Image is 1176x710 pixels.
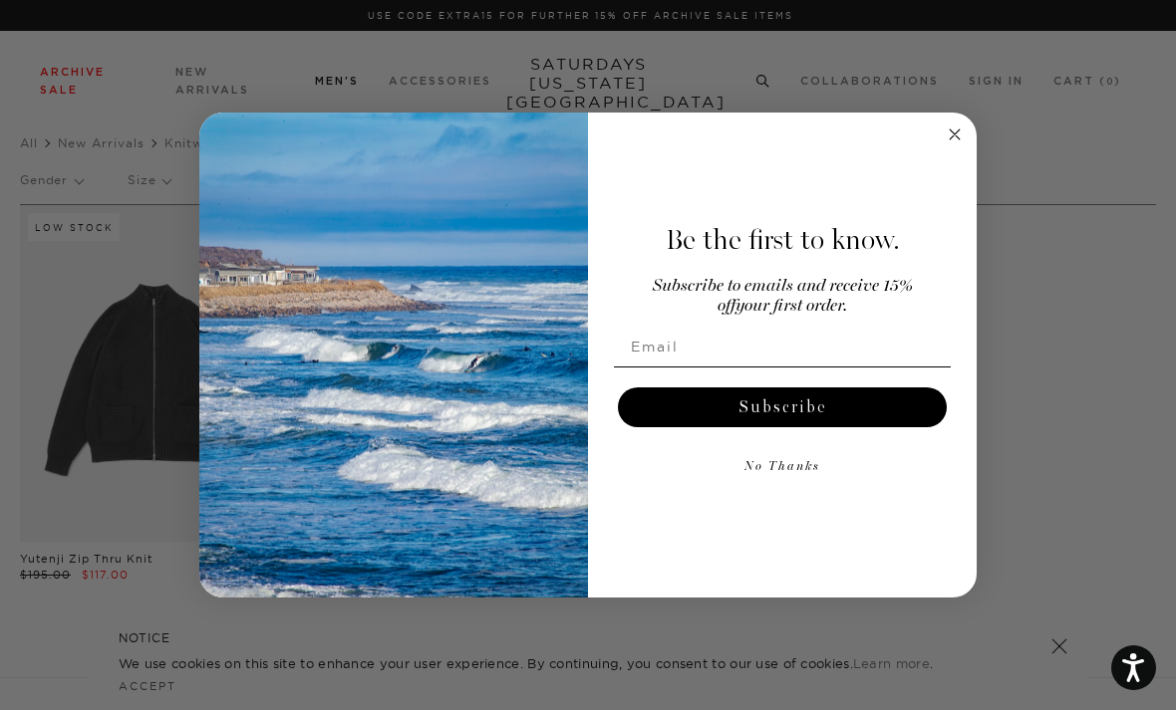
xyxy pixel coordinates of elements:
[618,387,947,427] button: Subscribe
[614,447,951,487] button: No Thanks
[666,223,900,257] span: Be the first to know.
[653,278,913,295] span: Subscribe to emails and receive 15%
[943,122,967,146] button: Close dialog
[718,298,735,315] span: off
[199,113,588,598] img: 125c788d-000d-4f3e-b05a-1b92b2a23ec9.jpeg
[614,366,951,367] img: underline
[614,327,951,366] input: Email
[735,298,847,315] span: your first order.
